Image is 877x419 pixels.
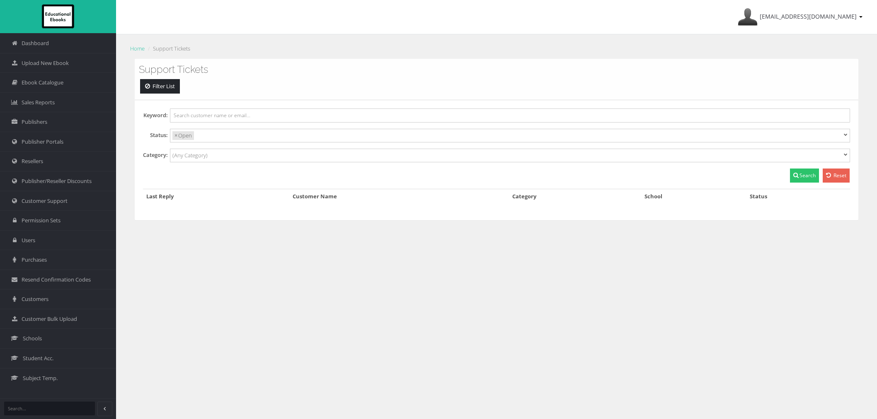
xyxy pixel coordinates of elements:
[22,177,92,185] span: Publisher/Reseller Discounts
[143,151,168,159] label: Category:
[746,189,850,203] th: Status
[22,138,63,146] span: Publisher Portals
[22,118,47,126] span: Publishers
[172,151,231,160] input: (Any Category)
[22,315,77,323] span: Customer Bulk Upload
[143,131,168,140] label: Status:
[22,157,43,165] span: Resellers
[140,79,180,94] a: Filter List
[641,189,746,203] th: School
[170,108,850,123] input: Search customer name or email...
[23,374,58,382] span: Subject Temp.
[760,12,857,20] span: [EMAIL_ADDRESS][DOMAIN_NAME]
[738,7,758,27] img: Avatar
[139,64,854,75] h3: Support Tickets
[22,236,35,244] span: Users
[143,111,168,120] label: Keyword:
[22,79,63,87] span: Ebook Catalogue
[23,354,53,362] span: Student Acc.
[22,197,68,205] span: Customer Support
[22,99,55,106] span: Sales Reports
[23,335,42,342] span: Schools
[22,39,49,47] span: Dashboard
[146,44,190,53] li: Support Tickets
[172,131,194,140] li: Open
[143,189,289,203] th: Last Reply
[289,189,509,203] th: Customer Name
[22,276,91,284] span: Resend Confirmation Codes
[823,169,850,183] a: Reset
[22,295,48,303] span: Customers
[790,169,819,183] button: Search
[130,45,145,52] a: Home
[22,256,47,264] span: Purchases
[174,131,177,140] span: ×
[4,402,95,415] input: Search...
[22,217,61,224] span: Permission Sets
[22,59,69,67] span: Upload New Ebook
[509,189,641,203] th: Category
